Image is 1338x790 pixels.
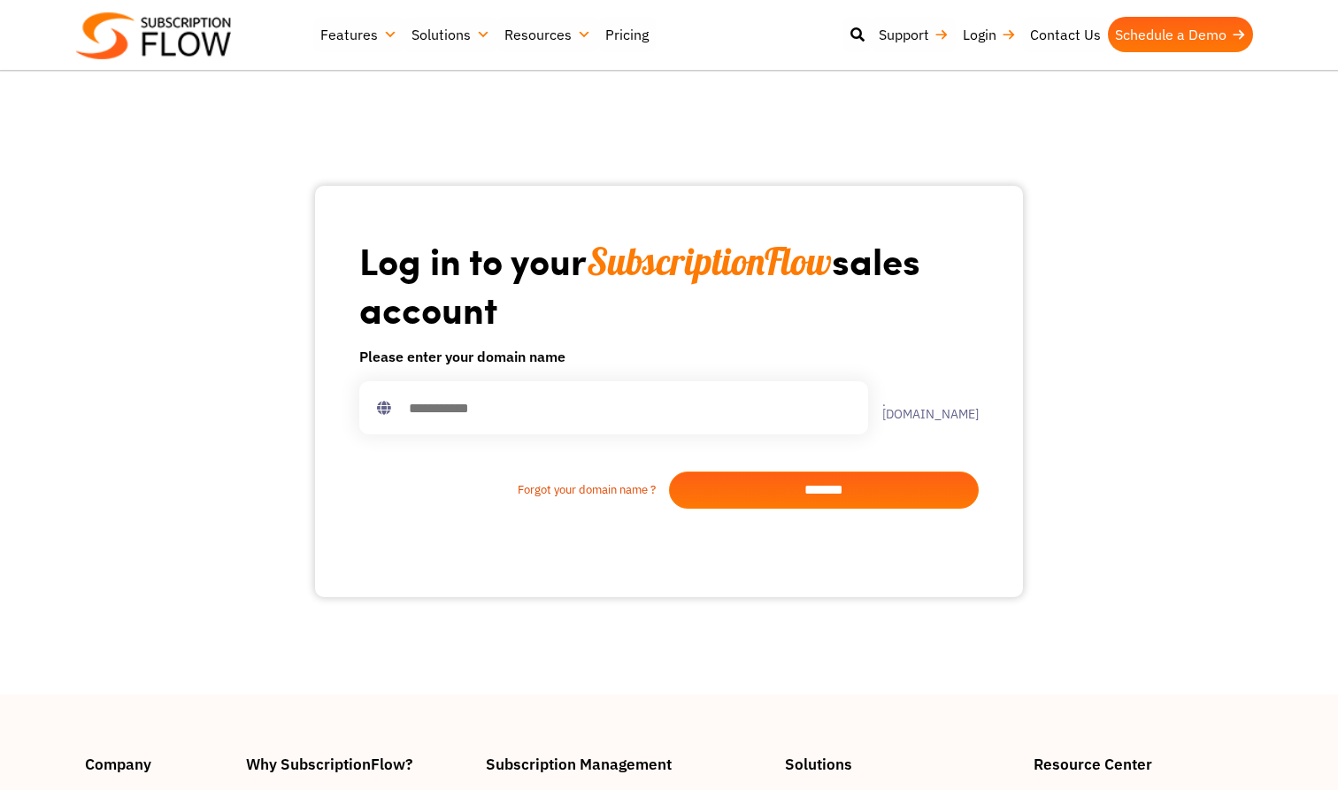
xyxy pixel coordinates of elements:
a: Solutions [404,17,497,52]
a: Features [313,17,404,52]
label: .[DOMAIN_NAME] [868,395,979,420]
h4: Subscription Management [486,756,766,771]
h4: Resource Center [1034,756,1253,771]
a: Contact Us [1023,17,1108,52]
a: Forgot your domain name ? [359,481,669,499]
h4: Company [85,756,228,771]
span: SubscriptionFlow [587,238,832,285]
a: Pricing [598,17,656,52]
a: Support [872,17,956,52]
a: Schedule a Demo [1108,17,1253,52]
a: Resources [497,17,598,52]
h4: Solutions [785,756,1016,771]
a: Login [956,17,1023,52]
h1: Log in to your sales account [359,237,979,332]
h4: Why SubscriptionFlow? [246,756,468,771]
img: Subscriptionflow [76,12,231,59]
h6: Please enter your domain name [359,346,979,367]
